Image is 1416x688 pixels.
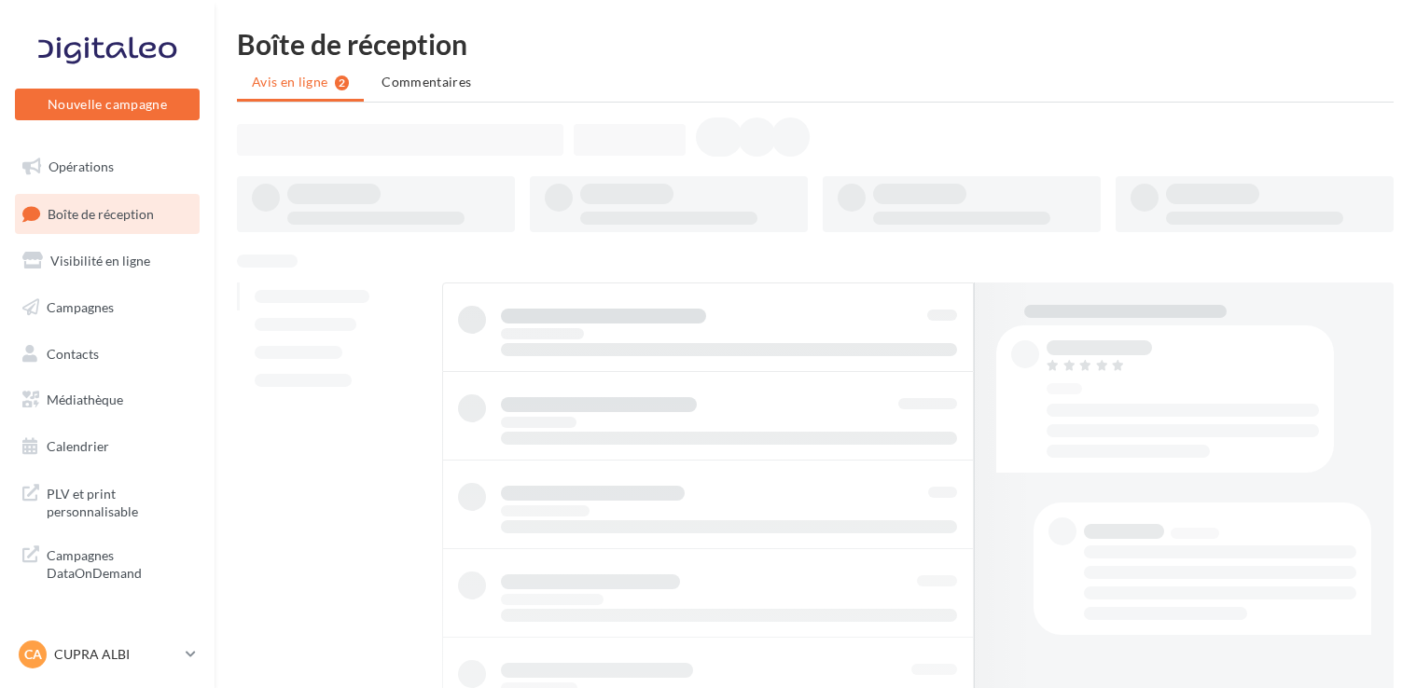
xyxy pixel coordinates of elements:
[11,194,203,234] a: Boîte de réception
[47,392,123,407] span: Médiathèque
[47,345,99,361] span: Contacts
[47,299,114,315] span: Campagnes
[237,30,1394,58] div: Boîte de réception
[11,147,203,186] a: Opérations
[50,253,150,268] span: Visibilité en ligne
[11,241,203,281] a: Visibilité en ligne
[54,645,178,664] p: CUPRA ALBI
[24,645,42,664] span: CA
[11,288,203,327] a: Campagnes
[15,637,200,672] a: CA CUPRA ALBI
[15,89,200,120] button: Nouvelle campagne
[382,74,471,89] span: Commentaires
[11,474,203,529] a: PLV et print personnalisable
[47,543,192,583] span: Campagnes DataOnDemand
[11,335,203,374] a: Contacts
[11,380,203,420] a: Médiathèque
[47,438,109,454] span: Calendrier
[11,427,203,466] a: Calendrier
[49,158,114,174] span: Opérations
[48,205,154,221] span: Boîte de réception
[11,535,203,590] a: Campagnes DataOnDemand
[47,481,192,521] span: PLV et print personnalisable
